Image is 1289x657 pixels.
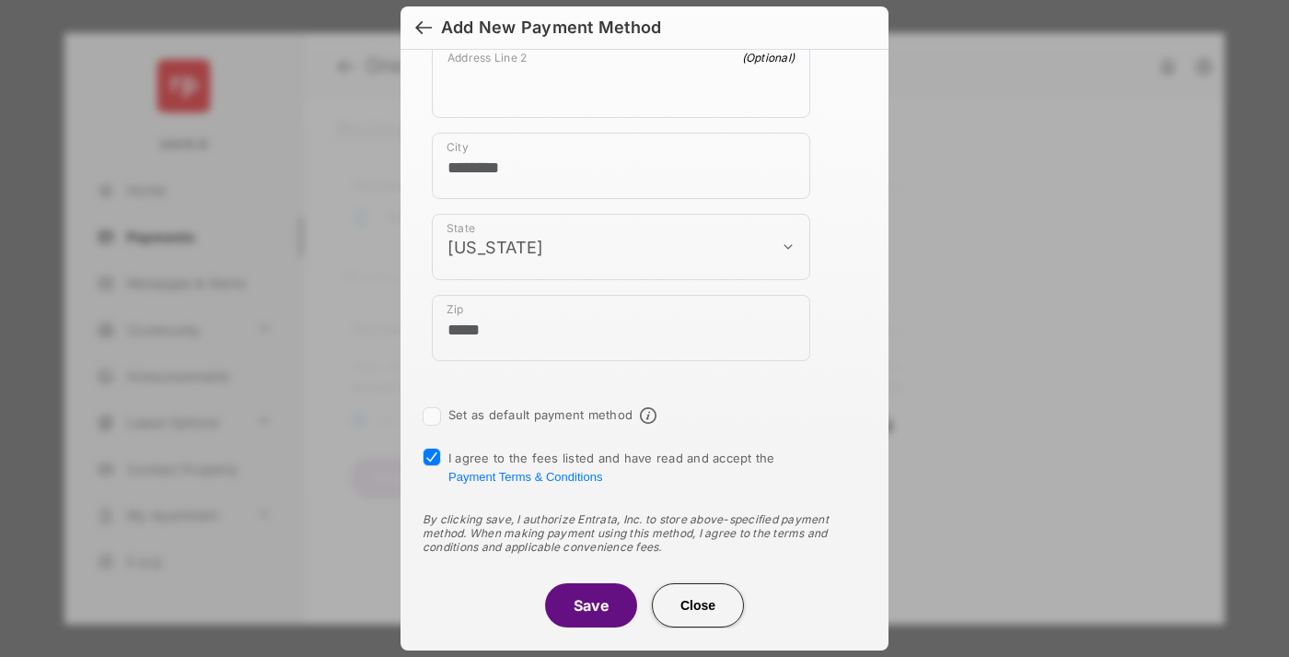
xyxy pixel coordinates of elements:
span: I agree to the fees listed and have read and accept the [448,451,775,484]
div: payment_method_screening[postal_addresses][locality] [432,133,810,199]
div: payment_method_screening[postal_addresses][postalCode] [432,295,810,361]
button: I agree to the fees listed and have read and accept the [448,470,602,484]
button: Save [545,583,637,628]
button: Close [652,583,744,628]
span: Default payment method info [640,407,656,424]
div: payment_method_screening[postal_addresses][addressLine2] [432,42,810,118]
div: Add New Payment Method [441,18,661,38]
label: Set as default payment method [448,407,633,422]
div: By clicking save, I authorize Entrata, Inc. to store above-specified payment method. When making ... [423,512,866,554]
div: payment_method_screening[postal_addresses][administrativeArea] [432,214,810,280]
